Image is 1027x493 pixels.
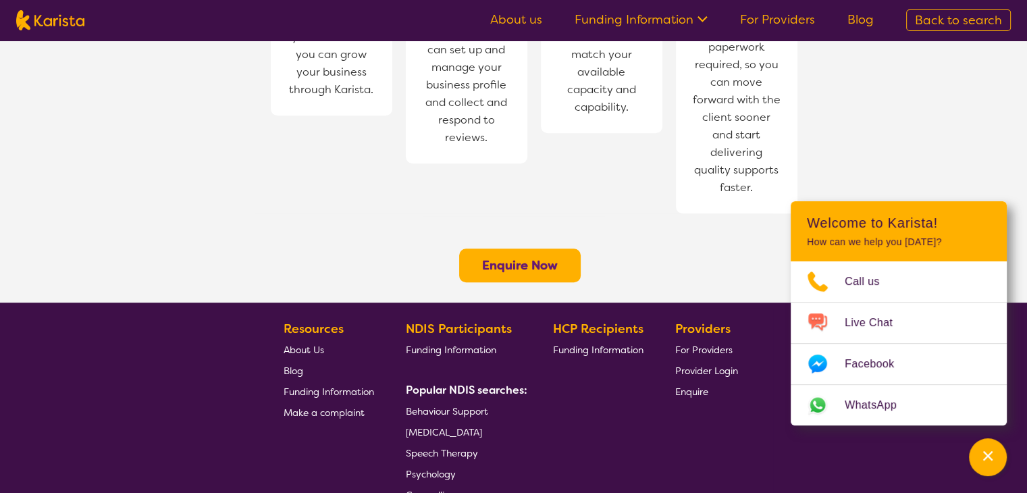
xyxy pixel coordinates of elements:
a: Funding Information [575,11,708,28]
a: Make a complaint [284,402,374,423]
span: Enquire [675,386,708,398]
a: Funding Information [553,339,643,360]
a: For Providers [675,339,738,360]
div: Channel Menu [791,201,1007,425]
a: About us [490,11,542,28]
span: Back to search [915,12,1002,28]
a: Back to search [906,9,1011,31]
img: Karista logo [16,10,84,30]
a: Funding Information [284,381,374,402]
span: [MEDICAL_DATA] [406,426,482,438]
span: Psychology [406,468,456,480]
span: Make a complaint [284,407,365,419]
a: Blog [847,11,874,28]
a: About Us [284,339,374,360]
b: Providers [675,321,731,337]
span: WhatsApp [845,395,913,415]
a: Funding Information [406,339,522,360]
a: Speech Therapy [406,442,522,463]
b: NDIS Participants [406,321,512,337]
a: Behaviour Support [406,400,522,421]
span: Blog [284,365,303,377]
a: Psychology [406,463,522,484]
span: Funding Information [406,344,496,356]
span: Speech Therapy [406,447,478,459]
span: Provider Login [675,365,738,377]
button: Channel Menu [969,438,1007,476]
span: For Providers [675,344,733,356]
a: Blog [284,360,374,381]
b: HCP Recipients [553,321,643,337]
span: Behaviour Support [406,405,488,417]
a: Enquire Now [482,257,558,274]
a: [MEDICAL_DATA] [406,421,522,442]
button: Enquire Now [459,249,581,282]
a: Enquire [675,381,738,402]
span: Live Chat [845,313,909,333]
a: Web link opens in a new tab. [791,385,1007,425]
h2: Welcome to Karista! [807,215,991,231]
a: For Providers [740,11,815,28]
b: Popular NDIS searches: [406,383,527,397]
ul: Choose channel [791,261,1007,425]
span: About Us [284,344,324,356]
span: Call us [845,271,896,292]
span: Funding Information [284,386,374,398]
span: Funding Information [553,344,643,356]
b: Resources [284,321,344,337]
a: Provider Login [675,360,738,381]
span: Facebook [845,354,910,374]
p: How can we help you [DATE]? [807,236,991,248]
